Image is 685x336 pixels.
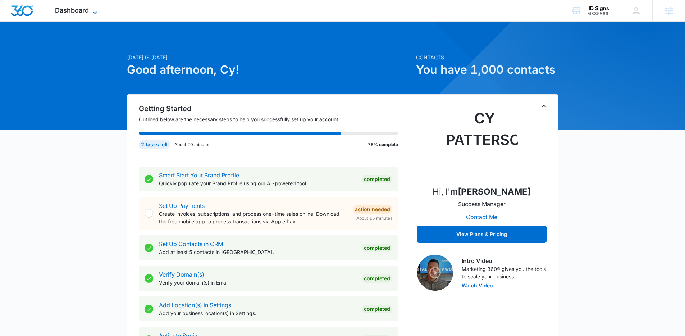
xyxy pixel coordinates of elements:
h3: Intro Video [462,256,547,265]
button: View Plans & Pricing [417,226,547,243]
img: Intro Video [417,255,453,291]
div: account name [587,5,609,11]
p: Add your business location(s) in Settings. [159,309,356,317]
p: [DATE] is [DATE] [127,54,412,61]
h2: Getting Started [139,103,407,114]
button: Contact Me [459,208,504,226]
p: Create invoices, subscriptions, and process one-time sales online. Download the free mobile app t... [159,210,347,225]
p: 78% complete [368,141,398,148]
div: Completed [362,244,392,252]
a: Smart Start Your Brand Profile [159,172,239,179]
p: Quickly populate your Brand Profile using our AI-powered tool. [159,180,356,187]
button: Watch Video [462,283,493,288]
p: Outlined below are the necessary steps to help you successfully set up your account. [139,115,407,123]
strong: [PERSON_NAME] [458,186,531,197]
h1: You have 1,000 contacts [416,61,558,78]
div: Completed [362,274,392,283]
p: Success Manager [458,200,506,208]
span: Dashboard [55,6,89,14]
button: Toggle Collapse [539,102,548,110]
a: Verify Domain(s) [159,271,204,278]
p: About 20 minutes [174,141,210,148]
div: account id [587,11,609,16]
a: Add Location(s) in Settings [159,301,231,309]
p: Hi, I'm [433,185,531,198]
p: Contacts [416,54,558,61]
img: Cy Patterson [446,108,518,180]
div: Action Needed [353,205,392,214]
p: Verify your domain(s) in Email. [159,279,356,286]
h1: Good afternoon, Cy! [127,61,412,78]
div: Completed [362,305,392,313]
p: Marketing 360® gives you the tools to scale your business. [462,265,547,280]
a: Set Up Contacts in CRM [159,240,223,248]
div: 2 tasks left [139,140,170,149]
span: About 15 minutes [356,215,392,222]
a: Set Up Payments [159,202,205,209]
div: Completed [362,175,392,183]
p: Add at least 5 contacts in [GEOGRAPHIC_DATA]. [159,248,356,256]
